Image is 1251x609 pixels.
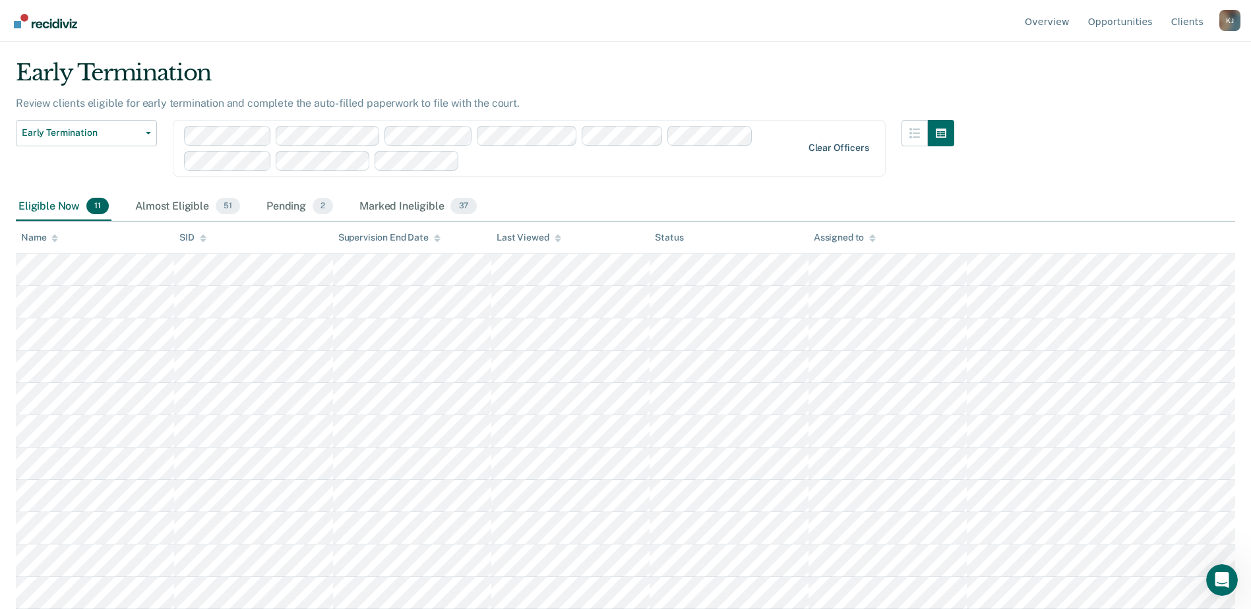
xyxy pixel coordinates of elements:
span: 2 [313,198,333,215]
div: Eligible Now11 [16,192,111,221]
div: K J [1219,10,1240,31]
div: Assigned to [814,232,876,243]
div: SID [179,232,206,243]
span: 37 [450,198,476,215]
div: Clear officers [809,142,869,154]
p: Review clients eligible for early termination and complete the auto-filled paperwork to file with... [16,97,520,109]
button: Profile dropdown button [1219,10,1240,31]
div: Pending2 [264,192,336,221]
div: Almost Eligible51 [133,192,243,221]
div: Early Termination [16,59,954,97]
div: Status [655,232,683,243]
span: 11 [86,198,109,215]
button: Early Termination [16,120,157,146]
div: Last Viewed [497,232,561,243]
iframe: Intercom live chat [1206,564,1238,596]
div: Name [21,232,58,243]
div: Supervision End Date [338,232,441,243]
img: Recidiviz [14,14,77,28]
span: Early Termination [22,127,140,138]
span: 51 [216,198,240,215]
div: Marked Ineligible37 [357,192,479,221]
